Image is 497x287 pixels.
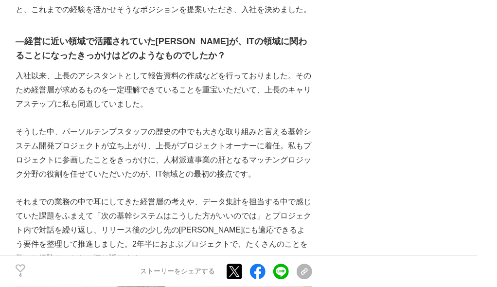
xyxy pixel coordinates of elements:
[16,195,312,265] p: それまでの業務の中で耳にしてきた経営層の考えや、データ集計を担当する中で感じていた課題をふまえて「次の基幹システムはこうした方がいいのでは」とプロジェクト内で対話を繰り返し、リリース後の少し先の...
[16,125,312,181] p: そうした中、パーソルテンプスタッフの歴史の中でも大きな取り組みと言える基幹システム開発プロジェクトが立ち上がり、上長がプロジェクトオーナーに着任。私もプロジェクトに参画したことをきっかけに、人材...
[140,268,215,276] p: ストーリーをシェアする
[16,36,307,60] strong: ―経営に近い領域で活躍されていた[PERSON_NAME]が、ITの領域に関わることになったきっかけはどのようなものでしたか？
[16,69,312,111] p: 入社以来、上長のアシスタントとして報告資料の作成などを行っておりました。そのため経営層が求めるものを一定理解できていることを重宝いただいて、上長のキャリアステップに私も同道していました。
[16,274,25,279] p: 4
